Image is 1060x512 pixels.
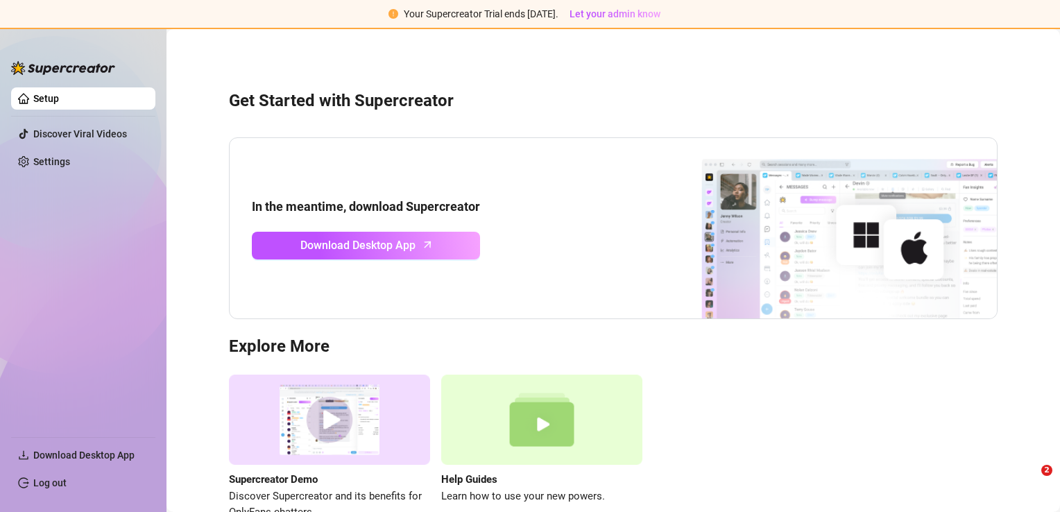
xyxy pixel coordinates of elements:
[1041,465,1052,476] span: 2
[229,375,430,466] img: supercreator demo
[33,450,135,461] span: Download Desktop App
[11,61,115,75] img: logo-BBDzfeDw.svg
[388,9,398,19] span: exclamation-circle
[33,477,67,488] a: Log out
[570,8,660,19] span: Let your admin know
[420,237,436,253] span: arrow-up
[441,375,642,466] img: help guides
[650,138,997,318] img: download app
[18,450,29,461] span: download
[229,473,318,486] strong: Supercreator Demo
[252,232,480,259] a: Download Desktop Apparrow-up
[564,6,666,22] button: Let your admin know
[229,336,998,358] h3: Explore More
[33,128,127,139] a: Discover Viral Videos
[33,156,70,167] a: Settings
[300,237,416,254] span: Download Desktop App
[441,473,497,486] strong: Help Guides
[1013,465,1046,498] iframe: Intercom live chat
[252,199,480,214] strong: In the meantime, download Supercreator
[404,8,558,19] span: Your Supercreator Trial ends [DATE].
[229,90,998,112] h3: Get Started with Supercreator
[441,488,642,505] span: Learn how to use your new powers.
[33,93,59,104] a: Setup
